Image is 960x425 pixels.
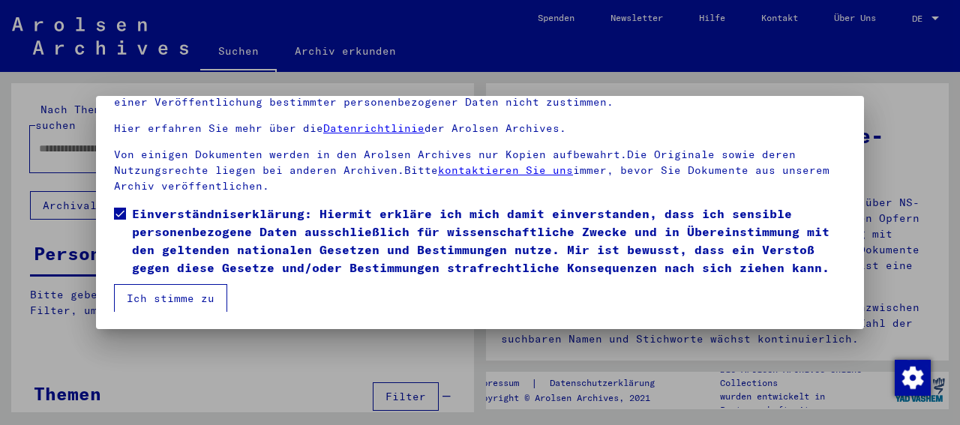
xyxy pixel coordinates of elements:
p: Hier erfahren Sie mehr über die der Arolsen Archives. [114,121,846,136]
span: Einverständniserklärung: Hiermit erkläre ich mich damit einverstanden, dass ich sensible personen... [132,205,846,277]
a: kontaktieren Sie uns [438,163,573,177]
a: Datenrichtlinie [323,121,424,135]
img: Zustimmung ändern [895,360,931,396]
button: Ich stimme zu [114,284,227,313]
p: Von einigen Dokumenten werden in den Arolsen Archives nur Kopien aufbewahrt.Die Originale sowie d... [114,147,846,194]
